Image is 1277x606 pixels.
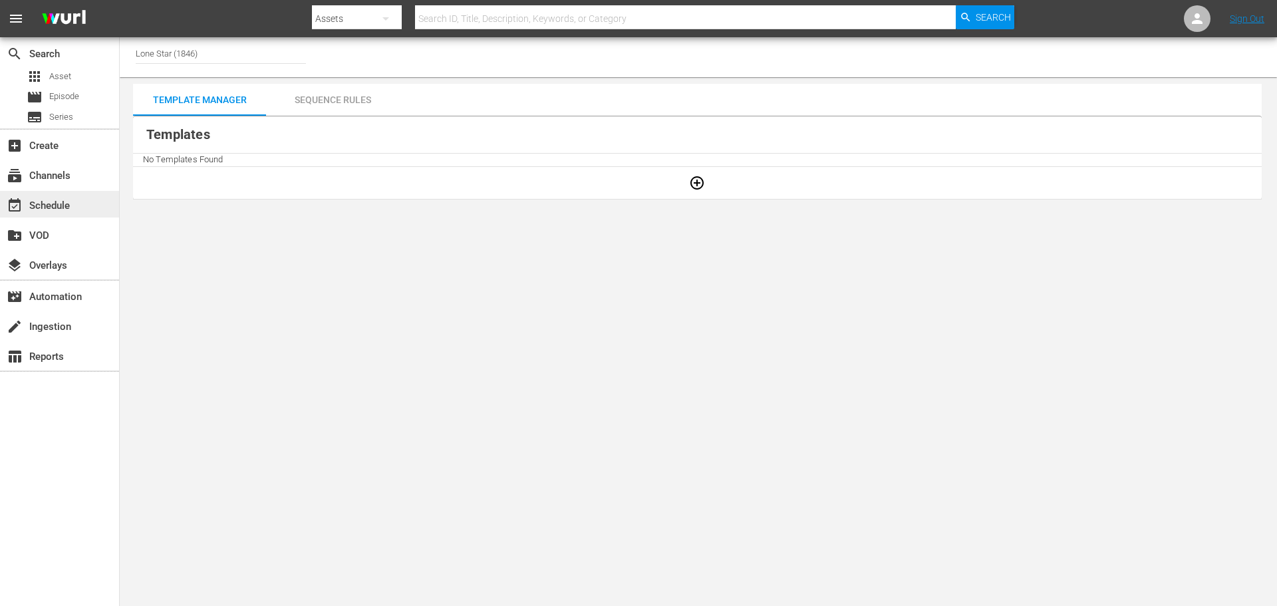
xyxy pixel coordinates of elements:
button: Sequence Rules [266,84,399,116]
span: Asset [49,70,71,83]
span: menu [8,11,24,27]
button: Search [956,5,1014,29]
span: Search [7,46,23,62]
span: Automation [7,289,23,305]
th: Templates [133,116,1262,154]
span: Ingestion [7,319,23,335]
a: Sign Out [1230,13,1264,24]
span: add_box [7,138,23,154]
span: Overlays [7,257,23,273]
span: Search [976,5,1011,29]
td: No Templates Found [133,154,1262,167]
button: Template Manager [133,84,266,116]
span: apps [27,69,43,84]
span: Add New [681,177,713,187]
span: Series [27,109,43,125]
span: Reports [7,349,23,365]
span: subscriptions [7,168,23,184]
span: VOD [7,227,23,243]
span: Schedule [7,198,23,214]
span: Episode [27,89,43,105]
span: Series [49,110,73,124]
span: Episode [49,90,79,103]
img: ans4CAIJ8jUAAAAAAAAAAAAAAAAAAAAAAAAgQb4GAAAAAAAAAAAAAAAAAAAAAAAAJMjXAAAAAAAAAAAAAAAAAAAAAAAAgAT5G... [32,3,96,35]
